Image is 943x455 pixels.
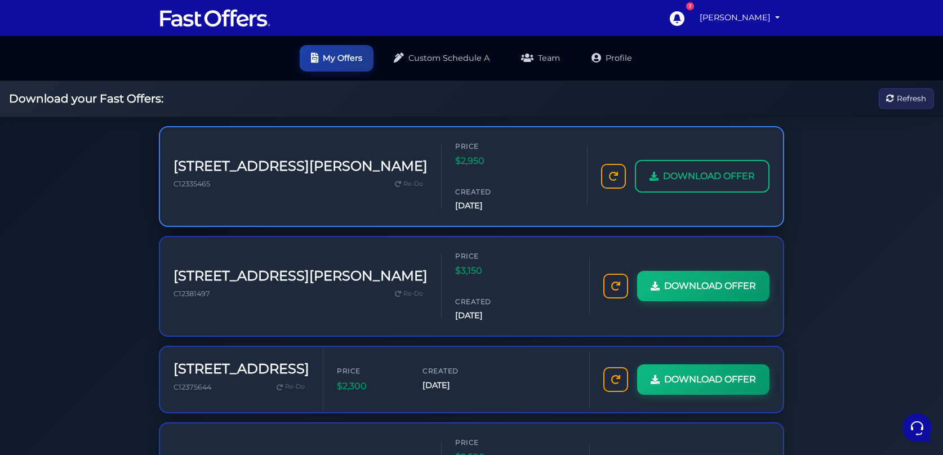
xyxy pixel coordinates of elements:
[580,45,643,72] a: Profile
[272,380,309,394] a: Re-Do
[695,7,784,29] a: [PERSON_NAME]
[900,411,934,445] iframe: Customerly Messenger Launcher
[455,186,523,197] span: Created
[36,81,59,104] img: dark
[455,199,523,212] span: [DATE]
[18,81,41,104] img: dark
[510,45,571,72] a: Team
[390,287,428,301] a: Re-Do
[403,179,423,189] span: Re-Do
[9,351,78,377] button: Home
[455,264,523,278] span: $3,150
[174,158,428,175] h3: [STREET_ADDRESS][PERSON_NAME]
[18,158,77,167] span: Find an Answer
[455,154,523,168] span: $2,950
[174,383,211,391] span: C12375644
[664,372,756,387] span: DOWNLOAD OFFER
[879,88,934,109] button: Refresh
[686,2,694,10] div: 7
[635,160,769,193] a: DOWNLOAD OFFER
[382,45,501,72] a: Custom Schedule A
[174,180,210,188] span: C12335465
[637,364,769,395] a: DOWNLOAD OFFER
[637,271,769,301] a: DOWNLOAD OFFER
[18,63,91,72] span: Your Conversations
[455,296,523,307] span: Created
[81,119,158,128] span: Start a Conversation
[34,367,53,377] p: Home
[9,9,189,45] h2: Hello [PERSON_NAME] 👋
[174,289,210,298] span: C12381497
[455,309,523,322] span: [DATE]
[175,367,189,377] p: Help
[337,365,404,376] span: Price
[300,45,373,72] a: My Offers
[9,92,163,105] h2: Download your Fast Offers:
[147,351,216,377] button: Help
[664,279,756,293] span: DOWNLOAD OFFER
[174,268,428,284] h3: [STREET_ADDRESS][PERSON_NAME]
[403,289,423,299] span: Re-Do
[337,379,404,394] span: $2,300
[390,177,428,191] a: Re-Do
[897,92,926,105] span: Refresh
[97,367,129,377] p: Messages
[182,63,207,72] a: See all
[455,251,523,261] span: Price
[140,158,207,167] a: Open Help Center
[285,382,305,392] span: Re-Do
[78,351,148,377] button: Messages
[455,141,523,151] span: Price
[455,437,523,448] span: Price
[422,365,490,376] span: Created
[422,379,490,392] span: [DATE]
[25,182,184,193] input: Search for an Article...
[174,361,309,377] h3: [STREET_ADDRESS]
[664,5,690,31] a: 7
[18,113,207,135] button: Start a Conversation
[663,169,755,184] span: DOWNLOAD OFFER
